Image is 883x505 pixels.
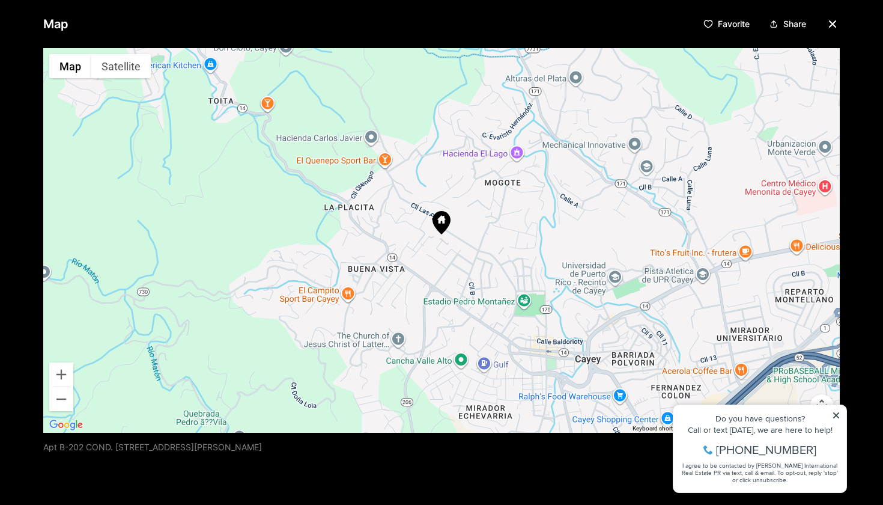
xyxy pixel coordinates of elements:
[49,363,73,387] button: Zoom in
[49,57,150,69] span: [PHONE_NUMBER]
[49,387,73,411] button: Zoom out
[91,54,151,78] button: Show satellite imagery
[764,425,781,432] a: Terms (opens in new tab)
[43,12,68,36] p: Map
[13,38,174,47] div: Call or text [DATE], we are here to help!
[43,442,262,452] p: Apt B-202 COND. [STREET_ADDRESS][PERSON_NAME]
[783,19,806,29] p: Share
[13,27,174,35] div: Do you have questions?
[633,424,684,433] button: Keyboard shortcuts
[49,54,91,78] button: Show street map
[718,19,750,29] p: Favorite
[810,394,834,418] button: Map camera controls
[691,425,757,432] span: Map data ©2025 Google
[46,417,86,433] a: Open this area in Google Maps (opens a new window)
[764,14,811,34] button: Share
[15,74,171,97] span: I agree to be contacted by [PERSON_NAME] International Real Estate PR via text, call & email. To ...
[699,14,754,34] button: Favorite
[788,425,836,432] a: Report a map error
[46,417,86,433] img: Google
